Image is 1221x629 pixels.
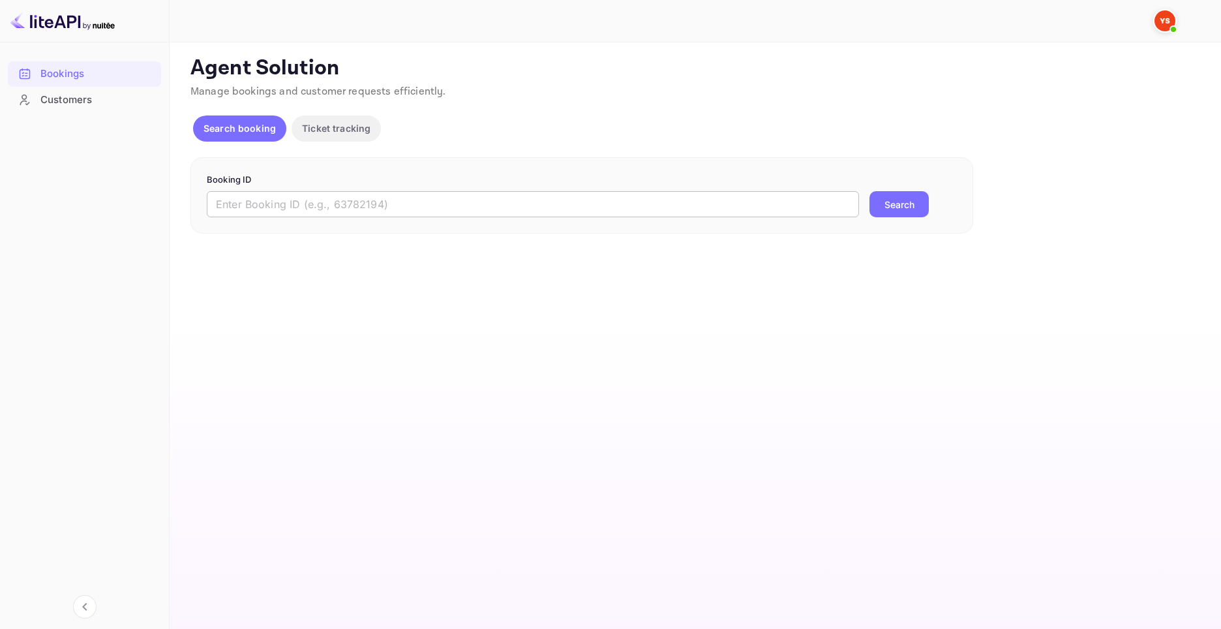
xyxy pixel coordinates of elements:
[302,121,370,135] p: Ticket tracking
[869,191,929,217] button: Search
[8,87,161,112] a: Customers
[40,93,155,108] div: Customers
[1154,10,1175,31] img: Yandex Support
[203,121,276,135] p: Search booking
[8,61,161,87] div: Bookings
[207,174,957,187] p: Booking ID
[8,87,161,113] div: Customers
[207,191,859,217] input: Enter Booking ID (e.g., 63782194)
[10,10,115,31] img: LiteAPI logo
[73,595,97,619] button: Collapse navigation
[190,85,446,99] span: Manage bookings and customer requests efficiently.
[8,61,161,85] a: Bookings
[190,55,1198,82] p: Agent Solution
[40,67,155,82] div: Bookings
